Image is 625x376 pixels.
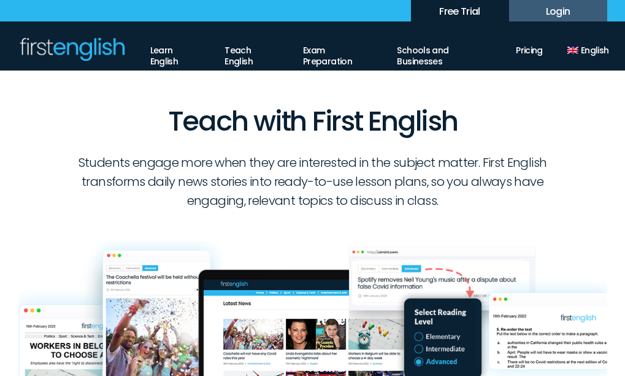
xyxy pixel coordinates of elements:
span: English [581,45,609,56]
p: Students engage more when they are interested in the subject matter. First English transforms dai... [69,153,556,210]
a: Schools and Businesses [397,37,491,68]
a: Exam Preparation [303,37,372,68]
a: Learn English [150,37,201,68]
h1: Teach with First English [18,71,607,141]
a: Pricing [516,37,543,57]
a: Teach English [224,37,278,68]
a: English [567,37,607,57]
